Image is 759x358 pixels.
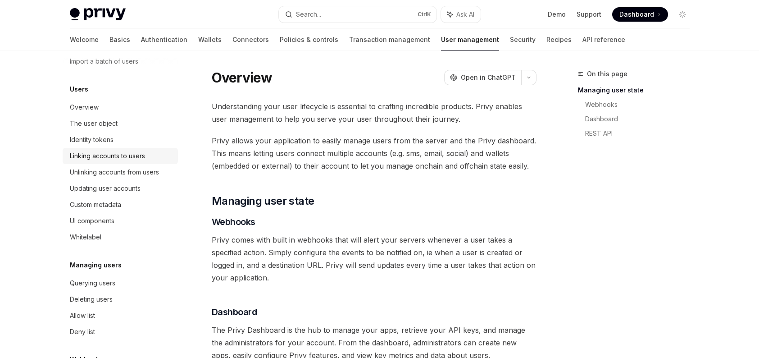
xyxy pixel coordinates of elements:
[63,180,178,197] a: Updating user accounts
[212,216,255,228] span: Webhooks
[63,324,178,340] a: Deny list
[63,148,178,164] a: Linking accounts to users
[279,6,436,23] button: Search...CtrlK
[461,73,516,82] span: Open in ChatGPT
[70,326,95,337] div: Deny list
[585,97,697,112] a: Webhooks
[70,199,121,210] div: Custom metadata
[585,112,697,126] a: Dashboard
[70,232,101,243] div: Whitelabel
[212,234,536,284] span: Privy comes with built in webhooks that will alert your servers whenever a user takes a specified...
[444,70,521,85] button: Open in ChatGPT
[232,29,269,50] a: Connectors
[418,11,431,18] span: Ctrl K
[109,29,130,50] a: Basics
[441,29,499,50] a: User management
[63,213,178,229] a: UI components
[70,151,145,161] div: Linking accounts to users
[296,9,321,20] div: Search...
[212,306,257,318] span: Dashboard
[212,69,273,86] h1: Overview
[585,126,697,141] a: REST API
[63,275,178,291] a: Querying users
[70,278,115,289] div: Querying users
[70,29,99,50] a: Welcome
[70,216,114,226] div: UI components
[70,167,159,178] div: Unlinking accounts from users
[63,229,178,245] a: Whitelabel
[70,260,122,271] h5: Managing users
[63,308,178,324] a: Allow list
[510,29,536,50] a: Security
[70,183,141,194] div: Updating user accounts
[456,10,474,19] span: Ask AI
[212,100,536,125] span: Understanding your user lifecycle is essential to crafting incredible products. Privy enables use...
[619,10,654,19] span: Dashboard
[63,99,178,115] a: Overview
[63,291,178,308] a: Deleting users
[70,8,126,21] img: light logo
[63,132,178,148] a: Identity tokens
[70,294,113,305] div: Deleting users
[612,7,668,22] a: Dashboard
[577,10,601,19] a: Support
[441,6,481,23] button: Ask AI
[70,102,99,113] div: Overview
[578,83,697,97] a: Managing user state
[70,84,88,95] h5: Users
[587,69,627,79] span: On this page
[349,29,430,50] a: Transaction management
[141,29,187,50] a: Authentication
[70,118,118,129] div: The user object
[212,194,314,208] span: Managing user state
[280,29,338,50] a: Policies & controls
[212,134,536,172] span: Privy allows your application to easily manage users from the server and the Privy dashboard. Thi...
[546,29,572,50] a: Recipes
[675,7,690,22] button: Toggle dark mode
[70,310,95,321] div: Allow list
[63,115,178,132] a: The user object
[582,29,625,50] a: API reference
[548,10,566,19] a: Demo
[63,197,178,213] a: Custom metadata
[63,164,178,180] a: Unlinking accounts from users
[70,134,114,145] div: Identity tokens
[198,29,222,50] a: Wallets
